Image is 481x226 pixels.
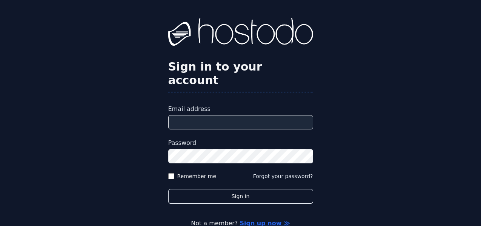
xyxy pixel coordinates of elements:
[168,60,313,87] h2: Sign in to your account
[168,105,313,114] label: Email address
[168,18,313,48] img: Hostodo
[177,172,217,180] label: Remember me
[168,189,313,204] button: Sign in
[253,172,313,180] button: Forgot your password?
[168,138,313,148] label: Password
